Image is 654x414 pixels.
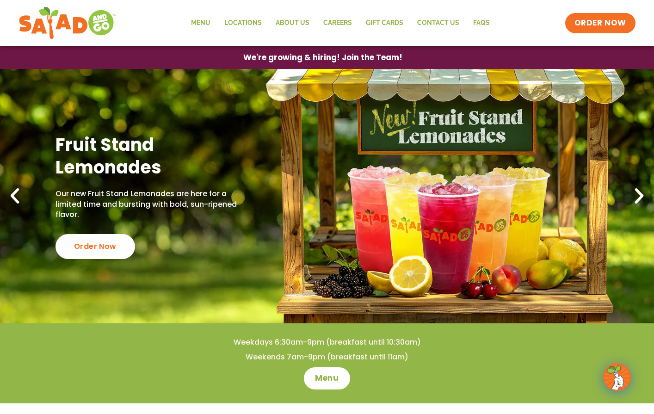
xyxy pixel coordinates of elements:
a: Contact Us [410,12,466,34]
img: new-SAG-logo-768×292 [19,5,116,42]
a: Menu [304,367,350,389]
a: Careers [316,12,359,34]
span: Menu [315,373,339,384]
a: Menu [184,12,217,34]
div: Order Now [56,234,135,259]
span: ORDER NOW [574,18,626,29]
a: We're growing & hiring! Join the Team! [229,47,416,68]
a: FAQs [466,12,497,34]
span: We're growing & hiring! Join the Team! [243,54,402,62]
a: Locations [217,12,269,34]
a: GIFT CARDS [359,12,410,34]
nav: Menu [184,12,497,34]
h2: Fruit Stand Lemonades [56,133,253,179]
h4: Weekdays 6:30am-9pm (breakfast until 10:30am) [19,337,635,347]
a: About Us [269,12,316,34]
a: ORDER NOW [565,13,635,33]
h4: Weekends 7am-9pm (breakfast until 11am) [19,352,635,362]
p: Our new Fruit Stand Lemonades are here for a limited time and bursting with bold, sun-ripened fla... [56,189,253,220]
